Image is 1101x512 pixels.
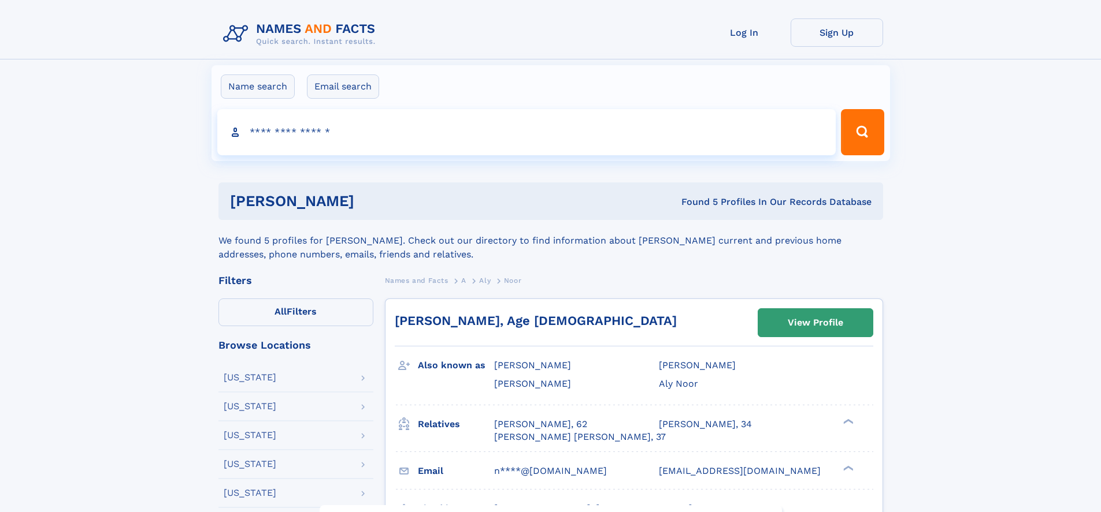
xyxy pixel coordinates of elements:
[385,273,448,287] a: Names and Facts
[659,418,752,431] a: [PERSON_NAME], 34
[224,488,276,498] div: [US_STATE]
[275,306,287,317] span: All
[659,465,821,476] span: [EMAIL_ADDRESS][DOMAIN_NAME]
[461,273,466,287] a: A
[494,378,571,389] span: [PERSON_NAME]
[494,360,571,371] span: [PERSON_NAME]
[418,356,494,375] h3: Also known as
[840,417,854,425] div: ❯
[418,414,494,434] h3: Relatives
[494,431,666,443] a: [PERSON_NAME] [PERSON_NAME], 37
[659,378,698,389] span: Aly Noor
[218,18,385,50] img: Logo Names and Facts
[479,273,491,287] a: Aly
[307,74,379,99] label: Email search
[224,459,276,469] div: [US_STATE]
[518,196,872,208] div: Found 5 Profiles In Our Records Database
[758,309,873,337] a: View Profile
[217,109,836,155] input: search input
[788,309,843,336] div: View Profile
[840,464,854,472] div: ❯
[395,313,677,328] a: [PERSON_NAME], Age [DEMOGRAPHIC_DATA]
[659,360,736,371] span: [PERSON_NAME]
[218,298,373,326] label: Filters
[791,18,883,47] a: Sign Up
[418,461,494,481] h3: Email
[230,194,518,208] h1: [PERSON_NAME]
[218,275,373,286] div: Filters
[218,220,883,261] div: We found 5 profiles for [PERSON_NAME]. Check out our directory to find information about [PERSON_...
[494,418,587,431] a: [PERSON_NAME], 62
[224,431,276,440] div: [US_STATE]
[479,276,491,285] span: Aly
[224,402,276,411] div: [US_STATE]
[221,74,295,99] label: Name search
[841,109,884,155] button: Search Button
[461,276,466,285] span: A
[218,340,373,350] div: Browse Locations
[698,18,791,47] a: Log In
[224,373,276,382] div: [US_STATE]
[504,276,521,285] span: Noor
